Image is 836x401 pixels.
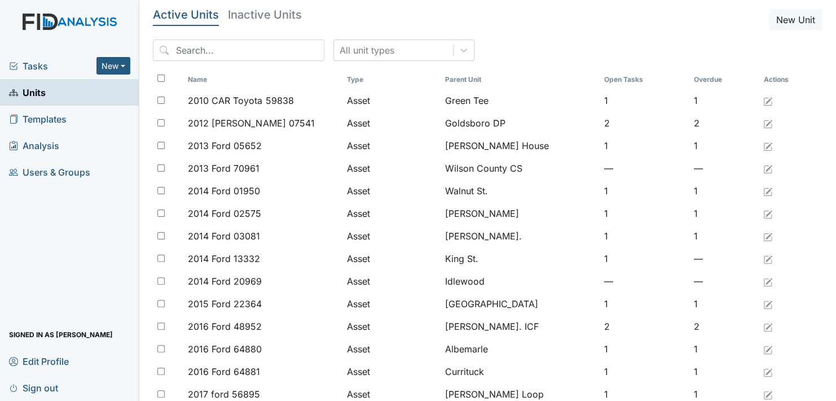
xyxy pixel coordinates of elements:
[441,157,599,180] td: Wilson County CS
[763,252,772,265] a: Edit
[441,180,599,202] td: Walnut St.
[763,229,772,243] a: Edit
[342,70,441,89] th: Toggle SortBy
[188,139,262,152] span: 2013 Ford 05652
[763,94,772,107] a: Edit
[153,9,219,20] h5: Active Units
[228,9,302,20] h5: Inactive Units
[441,225,599,247] td: [PERSON_NAME].
[9,326,113,343] span: Signed in as [PERSON_NAME]
[188,342,262,356] span: 2016 Ford 64880
[689,180,759,202] td: 1
[441,270,599,293] td: Idlewood
[689,360,759,383] td: 1
[599,247,689,270] td: 1
[763,207,772,220] a: Edit
[689,293,759,315] td: 1
[441,247,599,270] td: King St.
[599,180,689,202] td: 1
[599,134,689,157] td: 1
[188,252,260,265] span: 2014 Ford 13332
[441,202,599,225] td: [PERSON_NAME]
[599,70,689,89] th: Toggle SortBy
[342,270,441,293] td: Asset
[342,134,441,157] td: Asset
[441,112,599,134] td: Goldsboro DP
[9,137,59,154] span: Analysis
[441,134,599,157] td: [PERSON_NAME] House
[342,180,441,202] td: Asset
[188,229,260,243] span: 2014 Ford 03081
[689,225,759,247] td: 1
[9,59,96,73] a: Tasks
[9,110,67,128] span: Templates
[153,40,324,61] input: Search...
[763,116,772,130] a: Edit
[441,315,599,338] td: [PERSON_NAME]. ICF
[342,202,441,225] td: Asset
[342,247,441,270] td: Asset
[188,297,262,311] span: 2015 Ford 22364
[342,338,441,360] td: Asset
[342,360,441,383] td: Asset
[342,112,441,134] td: Asset
[188,184,260,198] span: 2014 Ford 01950
[96,57,130,75] button: New
[689,112,759,134] td: 2
[759,70,815,89] th: Actions
[599,89,689,112] td: 1
[689,270,759,293] td: —
[763,184,772,198] a: Edit
[340,43,394,57] div: All unit types
[689,202,759,225] td: 1
[9,379,58,396] span: Sign out
[188,320,262,333] span: 2016 Ford 48952
[763,297,772,311] a: Edit
[689,70,759,89] th: Toggle SortBy
[763,387,772,401] a: Edit
[599,360,689,383] td: 1
[441,89,599,112] td: Green Tee
[441,293,599,315] td: [GEOGRAPHIC_DATA]
[599,315,689,338] td: 2
[599,202,689,225] td: 1
[763,139,772,152] a: Edit
[763,342,772,356] a: Edit
[342,315,441,338] td: Asset
[441,70,599,89] th: Toggle SortBy
[342,157,441,180] td: Asset
[763,365,772,378] a: Edit
[599,338,689,360] td: 1
[599,225,689,247] td: 1
[188,116,314,130] span: 2012 [PERSON_NAME] 07541
[599,293,689,315] td: 1
[9,352,69,370] span: Edit Profile
[689,134,759,157] td: 1
[769,9,822,30] button: New Unit
[599,112,689,134] td: 2
[188,387,260,401] span: 2017 ford 56895
[763,320,772,333] a: Edit
[689,89,759,112] td: 1
[599,270,689,293] td: —
[689,338,759,360] td: 1
[689,315,759,338] td: 2
[188,365,260,378] span: 2016 Ford 64881
[9,163,90,181] span: Users & Groups
[188,94,293,107] span: 2010 CAR Toyota 59838
[188,274,262,288] span: 2014 Ford 20969
[441,360,599,383] td: Currituck
[183,70,342,89] th: Toggle SortBy
[157,75,165,82] input: Toggle All Rows Selected
[763,162,772,175] a: Edit
[763,274,772,288] a: Edit
[342,225,441,247] td: Asset
[188,207,261,220] span: 2014 Ford 02575
[342,89,441,112] td: Asset
[599,157,689,180] td: —
[441,338,599,360] td: Albemarle
[689,157,759,180] td: —
[689,247,759,270] td: —
[342,293,441,315] td: Asset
